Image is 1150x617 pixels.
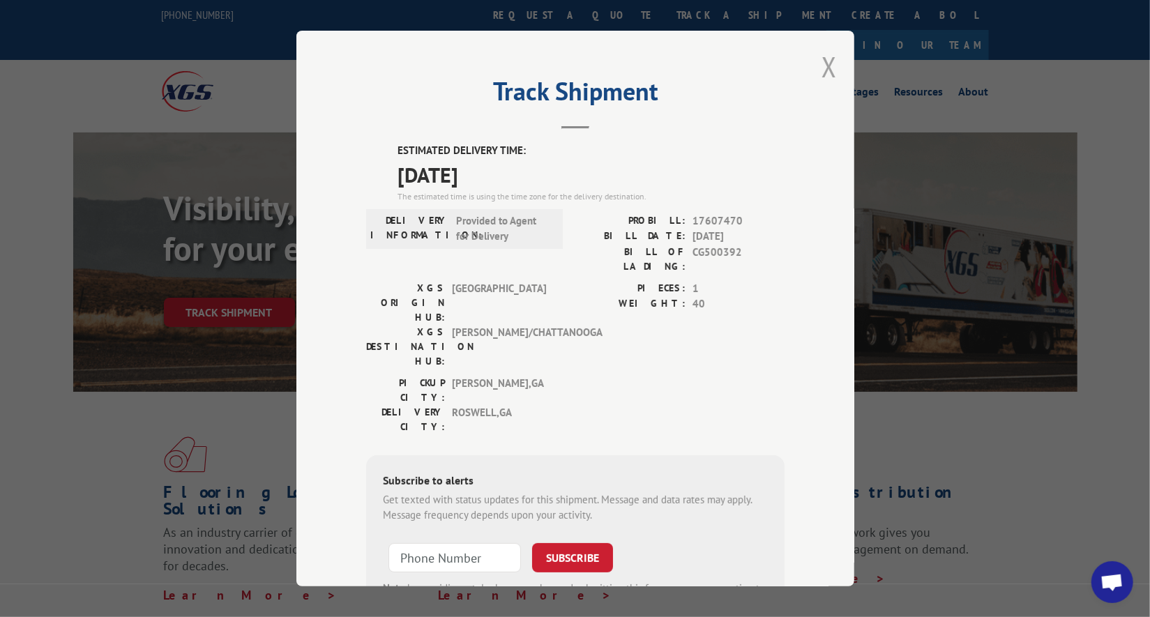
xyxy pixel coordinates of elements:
div: The estimated time is using the time zone for the delivery destination. [398,190,785,203]
label: XGS DESTINATION HUB: [366,325,445,369]
span: 17607470 [693,213,785,229]
label: PIECES: [575,281,686,297]
label: BILL OF LADING: [575,245,686,274]
label: PROBILL: [575,213,686,229]
label: DELIVERY INFORMATION: [370,213,449,245]
div: Get texted with status updates for this shipment. Message and data rates may apply. Message frequ... [383,492,768,524]
span: 40 [693,296,785,312]
div: Open chat [1091,561,1133,603]
span: [GEOGRAPHIC_DATA] [452,281,546,325]
span: [DATE] [398,159,785,190]
span: Provided to Agent for Delivery [456,213,550,245]
strong: Note: [383,581,407,595]
label: DELIVERY CITY: [366,405,445,434]
span: [DATE] [693,229,785,245]
label: PICKUP CITY: [366,376,445,405]
label: ESTIMATED DELIVERY TIME: [398,143,785,159]
button: SUBSCRIBE [532,543,613,572]
button: Close modal [822,48,837,85]
input: Phone Number [388,543,521,572]
span: ROSWELL , GA [452,405,546,434]
label: XGS ORIGIN HUB: [366,281,445,325]
span: [PERSON_NAME] , GA [452,376,546,405]
span: CG500392 [693,245,785,274]
h2: Track Shipment [366,82,785,108]
label: WEIGHT: [575,296,686,312]
span: 1 [693,281,785,297]
div: Subscribe to alerts [383,472,768,492]
span: [PERSON_NAME]/CHATTANOOGA [452,325,546,369]
label: BILL DATE: [575,229,686,245]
